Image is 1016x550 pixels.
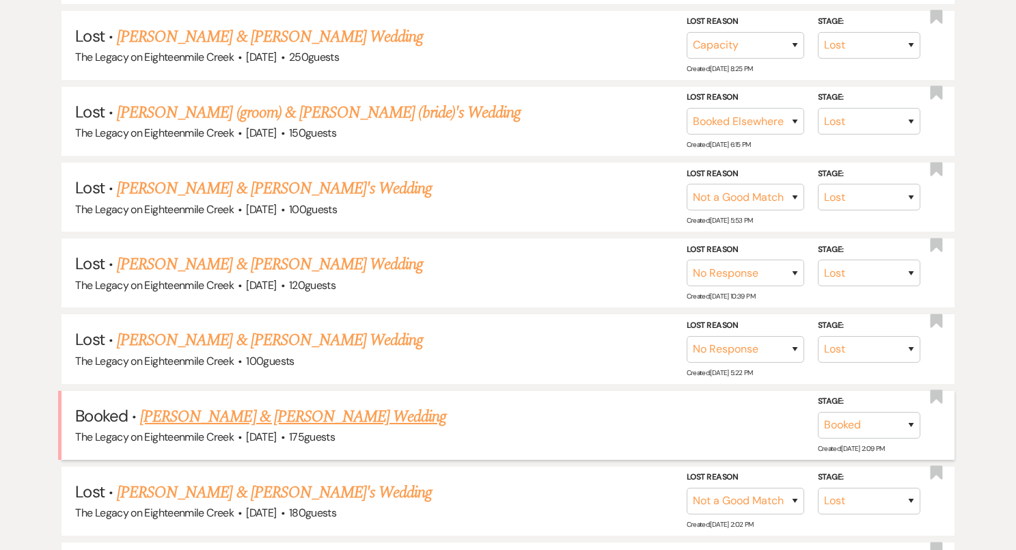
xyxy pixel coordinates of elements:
span: Created: [DATE] 2:02 PM [687,520,754,529]
span: Lost [75,253,104,274]
a: [PERSON_NAME] & [PERSON_NAME]'s Wedding [117,176,433,201]
label: Lost Reason [687,243,804,258]
label: Stage: [818,394,920,409]
span: Created: [DATE] 5:53 PM [687,216,753,225]
span: 100 guests [289,202,337,217]
label: Lost Reason [687,318,804,333]
span: 100 guests [246,354,294,368]
span: Lost [75,177,104,198]
label: Lost Reason [687,14,804,29]
label: Stage: [818,318,920,333]
span: Booked [75,405,127,426]
span: Lost [75,25,104,46]
span: 120 guests [289,278,335,292]
span: 150 guests [289,126,336,140]
a: [PERSON_NAME] & [PERSON_NAME] Wedding [117,252,423,277]
span: Created: [DATE] 8:25 PM [687,64,753,73]
span: 180 guests [289,506,336,520]
label: Lost Reason [687,470,804,485]
label: Stage: [818,90,920,105]
a: [PERSON_NAME] & [PERSON_NAME]'s Wedding [117,480,433,505]
span: Lost [75,329,104,350]
span: Created: [DATE] 10:39 PM [687,292,755,301]
span: [DATE] [246,50,276,64]
span: The Legacy on Eighteenmile Creek [75,202,234,217]
label: Stage: [818,243,920,258]
span: Lost [75,481,104,502]
span: [DATE] [246,202,276,217]
span: Created: [DATE] 2:09 PM [818,444,885,453]
span: The Legacy on Eighteenmile Creek [75,126,234,140]
span: [DATE] [246,126,276,140]
label: Lost Reason [687,167,804,182]
a: [PERSON_NAME] & [PERSON_NAME] Wedding [117,25,423,49]
label: Stage: [818,167,920,182]
label: Stage: [818,14,920,29]
span: 250 guests [289,50,339,64]
span: The Legacy on Eighteenmile Creek [75,50,234,64]
span: [DATE] [246,278,276,292]
span: The Legacy on Eighteenmile Creek [75,354,234,368]
span: The Legacy on Eighteenmile Creek [75,506,234,520]
span: Created: [DATE] 6:15 PM [687,140,751,149]
a: [PERSON_NAME] (groom) & [PERSON_NAME] (bride)'s Wedding [117,100,521,125]
span: The Legacy on Eighteenmile Creek [75,278,234,292]
span: The Legacy on Eighteenmile Creek [75,430,234,444]
span: Lost [75,101,104,122]
span: [DATE] [246,430,276,444]
a: [PERSON_NAME] & [PERSON_NAME] Wedding [140,404,446,429]
span: Created: [DATE] 5:22 PM [687,368,753,376]
label: Lost Reason [687,90,804,105]
span: [DATE] [246,506,276,520]
a: [PERSON_NAME] & [PERSON_NAME] Wedding [117,328,423,353]
span: 175 guests [289,430,335,444]
label: Stage: [818,470,920,485]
